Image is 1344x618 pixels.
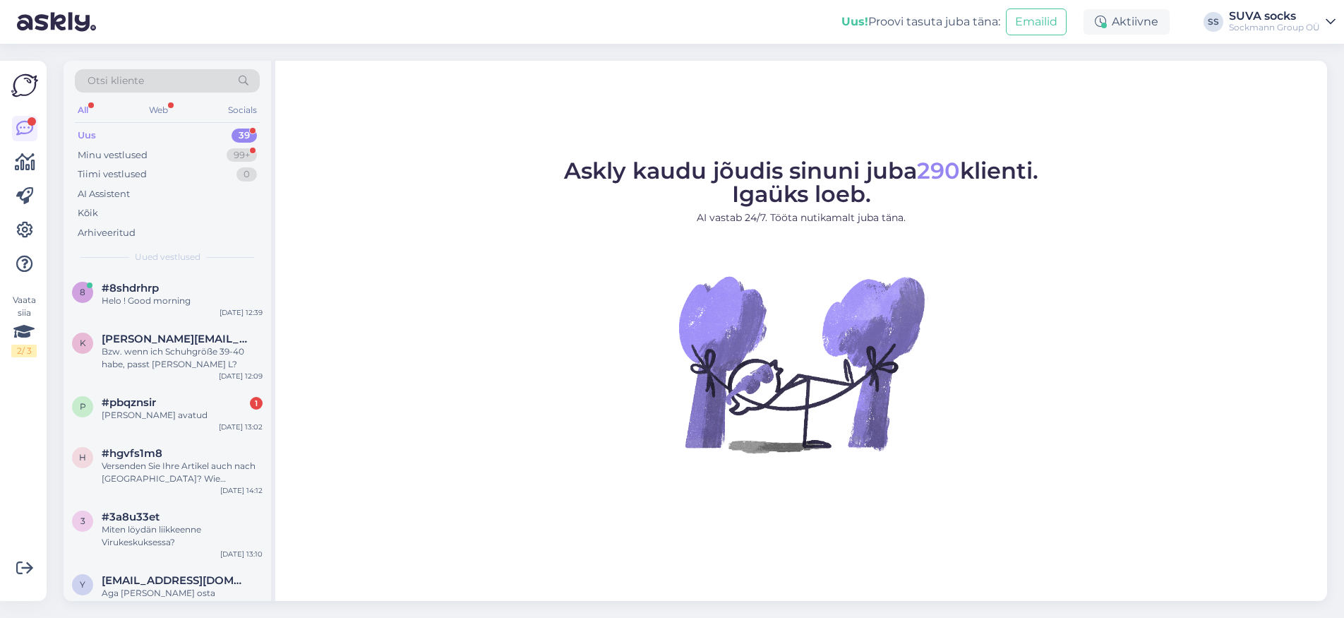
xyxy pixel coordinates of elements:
[236,167,257,182] div: 0
[78,206,98,220] div: Kõik
[841,15,868,28] b: Uus!
[250,397,263,410] div: 1
[1229,11,1320,22] div: SUVA socks
[102,345,263,371] div: Bzw. wenn ich Schuhgröße 39-40 habe, passt [PERSON_NAME] L?
[135,251,200,263] span: Uued vestlused
[88,73,144,88] span: Otsi kliente
[146,101,171,119] div: Web
[102,333,248,345] span: k.kussmann@posteo.de
[564,210,1038,225] p: AI vastab 24/7. Tööta nutikamalt juba täna.
[11,345,37,357] div: 2 / 3
[102,574,248,587] span: yloilomets@gmail.com
[11,72,38,99] img: Askly Logo
[78,148,148,162] div: Minu vestlused
[102,511,160,523] span: #3a8u33et
[80,516,85,526] span: 3
[220,307,263,318] div: [DATE] 12:39
[102,409,263,422] div: [PERSON_NAME] avatud
[80,287,85,297] span: 8
[102,523,263,549] div: Miten löydän liikkeenne Virukeskuksessa?
[917,157,960,184] span: 290
[564,157,1038,208] span: Askly kaudu jõudis sinuni juba klienti. Igaüks loeb.
[102,282,159,295] span: #8shdrhrp
[75,101,91,119] div: All
[11,294,37,357] div: Vaata siia
[232,129,257,143] div: 39
[80,338,86,348] span: k
[80,579,85,590] span: y
[1229,22,1320,33] div: Sockmann Group OÜ
[1084,9,1170,35] div: Aktiivne
[1229,11,1336,33] a: SUVA socksSockmann Group OÜ
[78,129,96,143] div: Uus
[225,101,260,119] div: Socials
[102,587,263,612] div: Aga [PERSON_NAME] osta [GEOGRAPHIC_DATA]?
[80,401,86,412] span: p
[102,295,263,307] div: Helo ! Good morning
[102,396,156,409] span: #pbqznsir
[1204,12,1223,32] div: SS
[78,187,130,201] div: AI Assistent
[220,485,263,496] div: [DATE] 14:12
[102,460,263,485] div: Versenden Sie Ihre Artikel auch nach [GEOGRAPHIC_DATA]? Wie [PERSON_NAME] sind die Vetsandkosten ...
[227,148,257,162] div: 99+
[220,549,263,559] div: [DATE] 13:10
[79,452,86,463] span: h
[219,422,263,432] div: [DATE] 13:02
[102,447,162,460] span: #hgvfs1m8
[841,13,1000,30] div: Proovi tasuta juba täna:
[1006,8,1067,35] button: Emailid
[78,226,136,240] div: Arhiveeritud
[219,371,263,381] div: [DATE] 12:09
[78,167,147,182] div: Tiimi vestlused
[674,237,928,491] img: No Chat active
